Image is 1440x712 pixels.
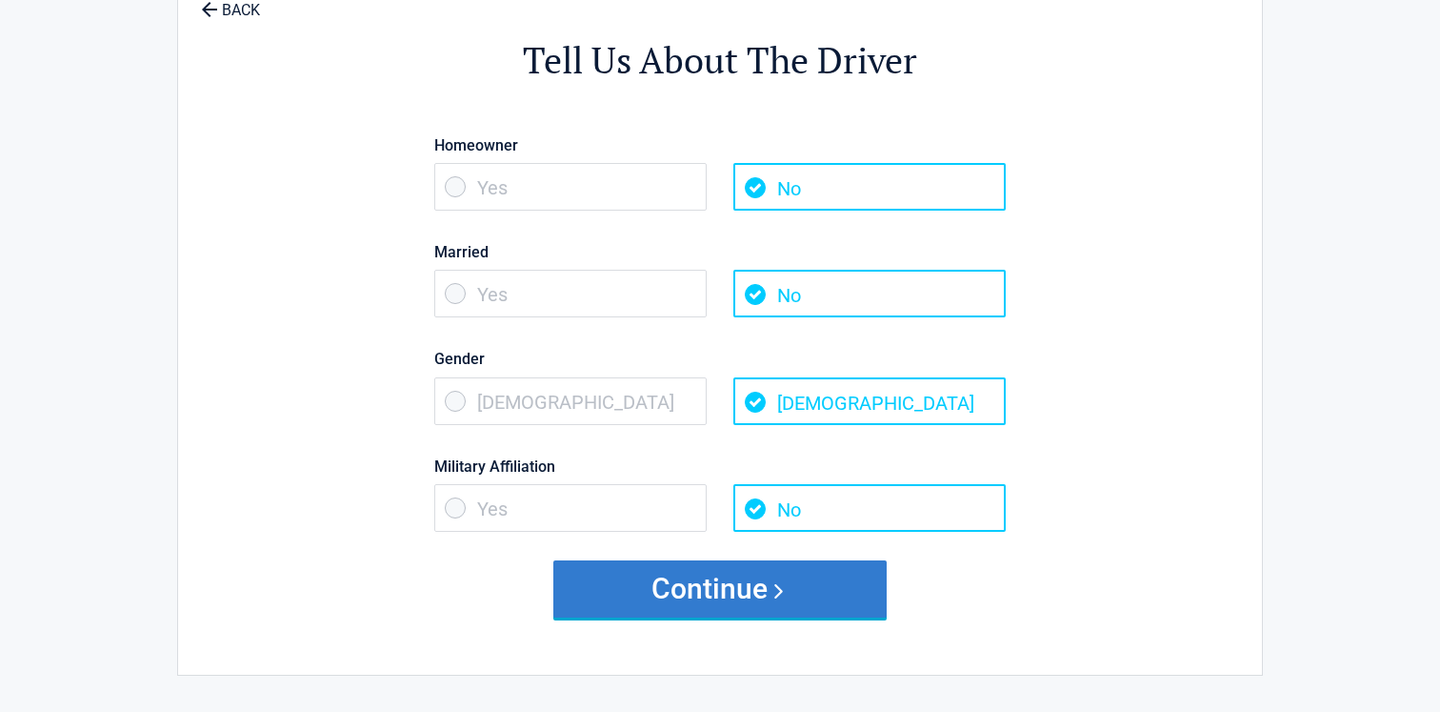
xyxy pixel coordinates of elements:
[733,484,1006,532] span: No
[283,36,1157,85] h2: Tell Us About The Driver
[434,377,707,425] span: [DEMOGRAPHIC_DATA]
[553,560,887,618] button: Continue
[434,163,707,211] span: Yes
[733,377,1006,425] span: [DEMOGRAPHIC_DATA]
[434,454,1006,479] label: Military Affiliation
[434,346,1006,372] label: Gender
[434,132,1006,158] label: Homeowner
[434,484,707,532] span: Yes
[733,270,1006,317] span: No
[434,239,1006,265] label: Married
[434,270,707,317] span: Yes
[733,163,1006,211] span: No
